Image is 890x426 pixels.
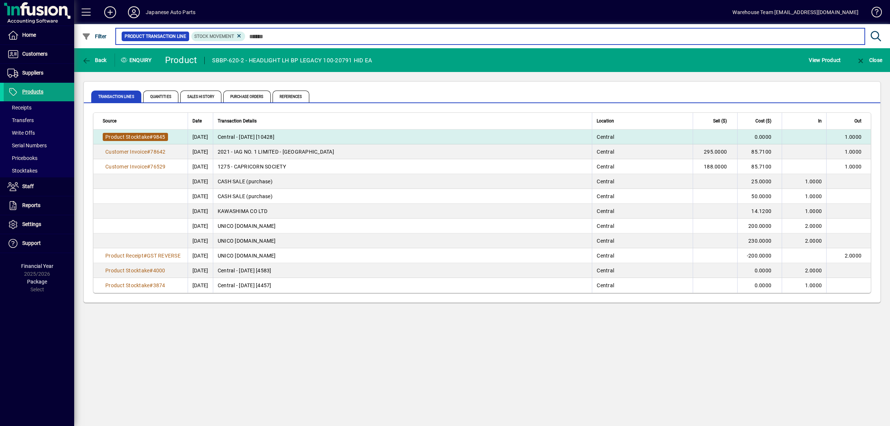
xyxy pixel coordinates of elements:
[4,177,74,196] a: Staff
[22,51,47,57] span: Customers
[597,117,688,125] div: Location
[188,233,213,248] td: [DATE]
[597,238,614,244] span: Central
[98,6,122,19] button: Add
[4,215,74,234] a: Settings
[103,266,168,275] a: Product Stocktake#4000
[597,149,614,155] span: Central
[7,105,32,111] span: Receipts
[854,117,861,125] span: Out
[737,263,782,278] td: 0.0000
[597,268,614,273] span: Central
[21,263,53,269] span: Financial Year
[22,32,36,38] span: Home
[143,91,178,102] span: Quantities
[103,163,168,171] a: Customer Invoice#76529
[4,26,74,45] a: Home
[4,152,74,164] a: Pricebooks
[213,278,592,293] td: Central - [DATE] [4457]
[4,234,74,253] a: Support
[597,178,614,184] span: Central
[597,117,614,125] span: Location
[4,196,74,215] a: Reports
[149,282,153,288] span: #
[755,117,771,125] span: Cost ($)
[188,248,213,263] td: [DATE]
[809,54,841,66] span: View Product
[188,278,213,293] td: [DATE]
[149,268,153,273] span: #
[165,54,197,66] div: Product
[737,144,782,159] td: 85.7100
[737,278,782,293] td: 0.0000
[805,268,822,273] span: 2.0000
[103,252,183,260] a: Product Receipt#GST REVERSE
[805,193,822,199] span: 1.0000
[213,204,592,219] td: KAWASHIMA CO LTD
[4,114,74,127] a: Transfers
[4,127,74,139] a: Write Offs
[805,178,822,184] span: 1.0000
[7,117,34,123] span: Transfers
[105,134,149,140] span: Product Stocktake
[737,189,782,204] td: 50.0000
[732,6,858,18] div: Warehouse Team [EMAIL_ADDRESS][DOMAIN_NAME]
[146,6,195,18] div: Japanese Auto Parts
[848,53,890,67] app-page-header-button: Close enquiry
[125,33,186,40] span: Product Transaction Line
[80,53,109,67] button: Back
[27,279,47,285] span: Package
[150,149,165,155] span: 78642
[188,219,213,233] td: [DATE]
[4,64,74,82] a: Suppliers
[597,208,614,214] span: Central
[818,117,822,125] span: In
[82,57,107,63] span: Back
[4,45,74,63] a: Customers
[713,117,727,125] span: Sell ($)
[597,223,614,229] span: Central
[807,53,843,67] button: View Product
[22,240,41,246] span: Support
[122,6,146,19] button: Profile
[192,117,208,125] div: Date
[103,281,168,289] a: Product Stocktake#3874
[737,233,782,248] td: 230.0000
[223,91,271,102] span: Purchase Orders
[147,253,181,259] span: GST REVERSE
[737,174,782,189] td: 25.0000
[213,130,592,144] td: Central - [DATE] [10428]
[805,238,822,244] span: 2.0000
[212,55,372,66] div: SBBP-620-2 - HEADLIGHT LH BP LEGACY 100-20791 HID EA
[845,253,862,259] span: 2.0000
[213,233,592,248] td: UNICO [DOMAIN_NAME]
[213,144,592,159] td: 2021 - IAG NO. 1 LIMITED - [GEOGRAPHIC_DATA]
[273,91,309,102] span: References
[22,89,43,95] span: Products
[737,159,782,174] td: 85.7100
[213,263,592,278] td: Central - [DATE] [4583]
[22,221,41,227] span: Settings
[103,133,168,141] a: Product Stocktake#9845
[597,253,614,259] span: Central
[737,130,782,144] td: 0.0000
[82,33,107,39] span: Filter
[7,155,37,161] span: Pricebooks
[188,204,213,219] td: [DATE]
[105,268,149,273] span: Product Stocktake
[105,164,147,170] span: Customer Invoice
[188,174,213,189] td: [DATE]
[105,149,147,155] span: Customer Invoice
[7,168,37,174] span: Stocktakes
[597,193,614,199] span: Central
[218,117,257,125] span: Transaction Details
[856,57,882,63] span: Close
[742,117,778,125] div: Cost ($)
[147,149,150,155] span: #
[213,248,592,263] td: UNICO [DOMAIN_NAME]
[854,53,884,67] button: Close
[866,1,881,26] a: Knowledge Base
[188,159,213,174] td: [DATE]
[698,117,734,125] div: Sell ($)
[845,149,862,155] span: 1.0000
